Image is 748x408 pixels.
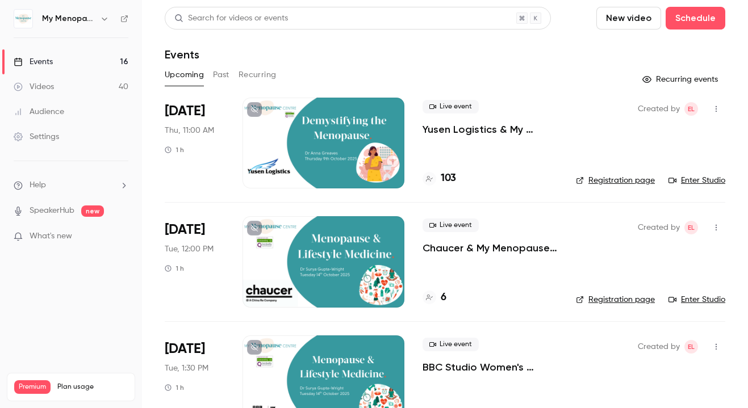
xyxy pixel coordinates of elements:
[688,221,695,234] span: EL
[81,205,104,217] span: new
[688,102,695,116] span: EL
[576,175,655,186] a: Registration page
[115,232,128,242] iframe: Noticeable Trigger
[165,264,184,273] div: 1 h
[423,338,479,351] span: Live event
[174,12,288,24] div: Search for videos or events
[165,243,214,255] span: Tue, 12:00 PM
[684,340,698,354] span: Emma Lambourne
[14,81,54,92] div: Videos
[30,179,46,191] span: Help
[688,340,695,354] span: EL
[441,290,446,305] h4: 6
[668,294,725,305] a: Enter Studio
[165,363,208,374] span: Tue, 1:30 PM
[423,241,558,255] a: Chaucer & My Menopause Centre presents, "Menopause & Lifestyle Medicine"
[638,221,680,234] span: Created by
[637,70,725,89] button: Recurring events
[668,175,725,186] a: Enter Studio
[423,360,558,374] a: BBC Studio Women's Network & My Menopause Centre, presents Menopause & Lifestyle Medicine
[30,205,74,217] a: SpeakerHub
[596,7,661,30] button: New video
[42,13,95,24] h6: My Menopause Centre
[14,380,51,394] span: Premium
[441,171,456,186] h4: 103
[165,221,205,239] span: [DATE]
[213,66,229,84] button: Past
[165,145,184,154] div: 1 h
[576,294,655,305] a: Registration page
[14,106,64,117] div: Audience
[14,179,128,191] li: help-dropdown-opener
[638,340,680,354] span: Created by
[165,216,224,307] div: Oct 14 Tue, 12:00 PM (Europe/London)
[14,131,59,142] div: Settings
[638,102,680,116] span: Created by
[165,383,184,392] div: 1 h
[423,171,456,186] a: 103
[165,48,199,61] h1: Events
[423,218,479,232] span: Live event
[239,66,277,84] button: Recurring
[30,230,72,242] span: What's new
[423,123,558,136] a: Yusen Logistics & My Menopause Centre, presents "Demystifying the Menopause"
[165,125,214,136] span: Thu, 11:00 AM
[666,7,725,30] button: Schedule
[423,100,479,113] span: Live event
[684,221,698,234] span: Emma Lambourne
[165,66,204,84] button: Upcoming
[57,382,128,392] span: Plan usage
[14,10,32,28] img: My Menopause Centre
[165,340,205,358] span: [DATE]
[165,98,224,188] div: Oct 9 Thu, 11:00 AM (Europe/London)
[165,102,205,120] span: [DATE]
[423,290,446,305] a: 6
[14,56,53,68] div: Events
[684,102,698,116] span: Emma Lambourne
